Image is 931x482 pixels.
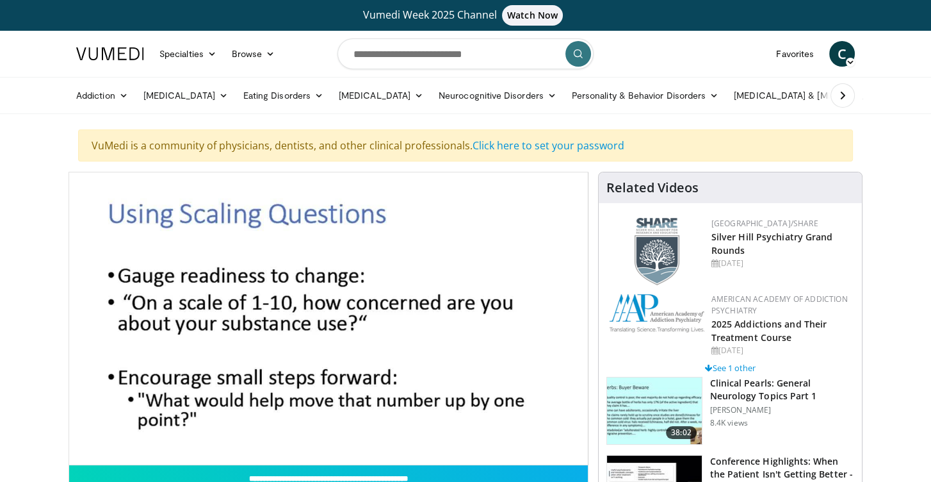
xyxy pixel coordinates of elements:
a: Eating Disorders [236,83,331,108]
a: [MEDICAL_DATA] [331,83,431,108]
div: VuMedi is a community of physicians, dentists, and other clinical professionals. [78,129,853,162]
h4: Related Videos [606,180,699,195]
a: Personality & Behavior Disorders [564,83,726,108]
img: f8aaeb6d-318f-4fcf-bd1d-54ce21f29e87.png.150x105_q85_autocrop_double_scale_upscale_version-0.2.png [635,218,679,285]
a: [MEDICAL_DATA] [136,83,236,108]
img: f7c290de-70ae-47e0-9ae1-04035161c232.png.150x105_q85_autocrop_double_scale_upscale_version-0.2.png [609,294,705,333]
span: Watch Now [502,5,563,26]
p: 8.4K views [710,418,748,428]
a: Silver Hill Psychiatry Grand Rounds [711,231,833,256]
a: American Academy of Addiction Psychiatry [711,294,848,316]
a: 2025 Addictions and Their Treatment Course [711,318,827,344]
a: Vumedi Week 2025 ChannelWatch Now [78,5,853,26]
p: [PERSON_NAME] [710,405,854,415]
span: 38:02 [666,426,697,439]
img: 91ec4e47-6cc3-4d45-a77d-be3eb23d61cb.150x105_q85_crop-smart_upscale.jpg [607,378,702,444]
a: [GEOGRAPHIC_DATA]/SHARE [711,218,818,229]
h3: Clinical Pearls: General Neurology Topics Part 1 [710,377,854,403]
a: Browse [224,41,283,67]
img: VuMedi Logo [76,47,144,60]
a: Neurocognitive Disorders [431,83,564,108]
div: [DATE] [711,258,852,269]
a: [MEDICAL_DATA] & [MEDICAL_DATA] [726,83,909,108]
input: Search topics, interventions [337,38,594,69]
div: [DATE] [711,345,852,356]
video-js: Video Player [69,172,588,465]
a: Addiction [69,83,136,108]
a: Favorites [768,41,822,67]
a: 38:02 Clinical Pearls: General Neurology Topics Part 1 [PERSON_NAME] 8.4K views [606,377,854,445]
a: C [829,41,855,67]
a: Specialties [152,41,224,67]
a: See 1 other [705,362,756,374]
a: Click here to set your password [473,138,624,153]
